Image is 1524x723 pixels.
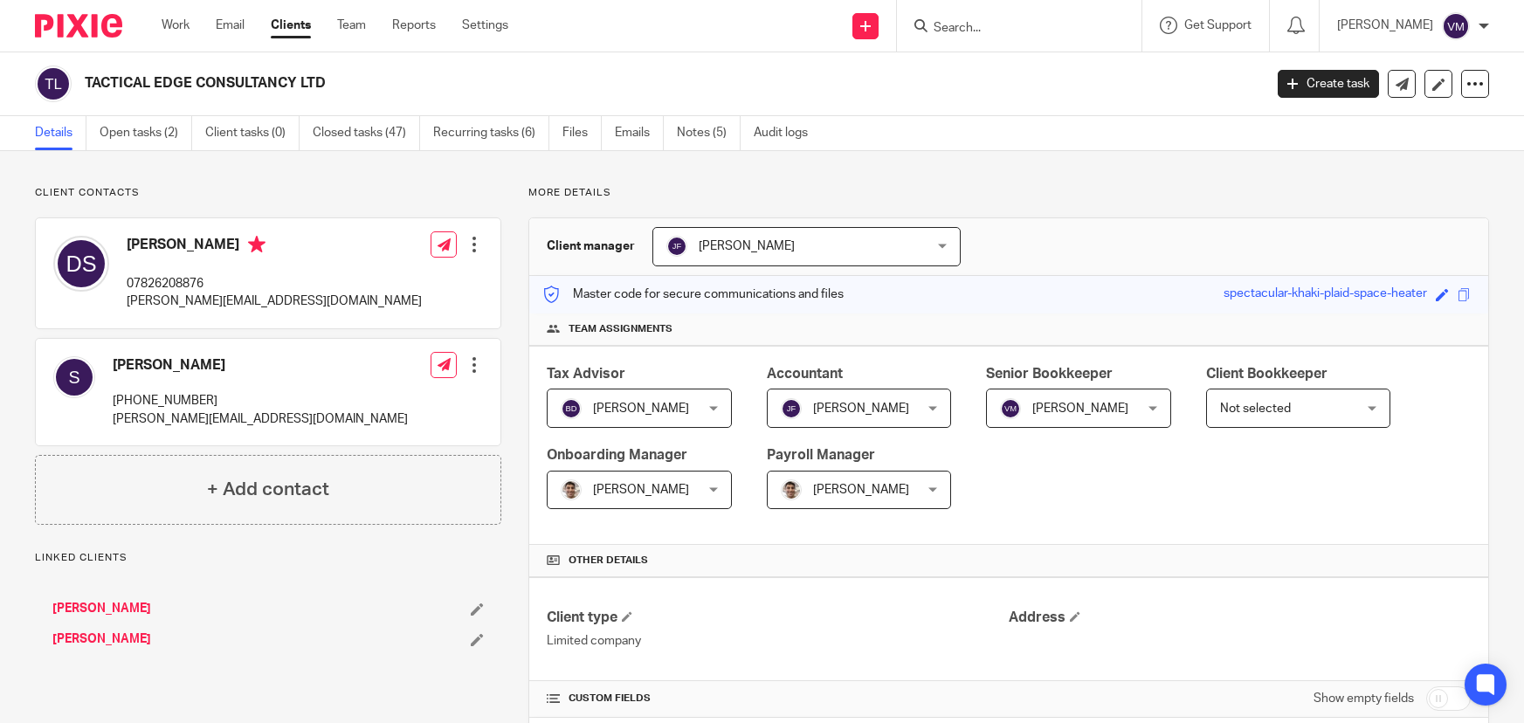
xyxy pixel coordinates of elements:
p: Master code for secure communications and files [542,286,844,303]
span: [PERSON_NAME] [593,484,689,496]
h4: + Add contact [207,476,329,503]
a: Audit logs [754,116,821,150]
img: svg%3E [666,236,687,257]
span: Client Bookkeeper [1206,367,1327,381]
a: Email [216,17,245,34]
span: [PERSON_NAME] [593,403,689,415]
span: Onboarding Manager [547,448,687,462]
img: svg%3E [35,65,72,102]
span: Not selected [1220,403,1291,415]
p: [PERSON_NAME] [1337,17,1433,34]
i: Primary [248,236,265,253]
p: Client contacts [35,186,501,200]
img: PXL_20240409_141816916.jpg [781,479,802,500]
span: Tax Advisor [547,367,625,381]
a: Reports [392,17,436,34]
img: PXL_20240409_141816916.jpg [561,479,582,500]
span: Get Support [1184,19,1252,31]
h4: CUSTOM FIELDS [547,692,1009,706]
span: Accountant [767,367,843,381]
p: Limited company [547,632,1009,650]
span: [PERSON_NAME] [699,240,795,252]
p: Linked clients [35,551,501,565]
img: svg%3E [1442,12,1470,40]
h4: [PERSON_NAME] [113,356,408,375]
a: Emails [615,116,664,150]
span: [PERSON_NAME] [1032,403,1128,415]
p: [PHONE_NUMBER] [113,392,408,410]
span: [PERSON_NAME] [813,484,909,496]
a: Client tasks (0) [205,116,300,150]
span: Other details [569,554,648,568]
img: svg%3E [53,356,95,398]
span: Payroll Manager [767,448,875,462]
div: spectacular-khaki-plaid-space-heater [1224,285,1427,305]
h2: TACTICAL EDGE CONSULTANCY LTD [85,74,1018,93]
label: Show empty fields [1314,690,1414,707]
a: Details [35,116,86,150]
a: Create task [1278,70,1379,98]
a: Work [162,17,190,34]
h4: Client type [547,609,1009,627]
img: Pixie [35,14,122,38]
a: Team [337,17,366,34]
h4: [PERSON_NAME] [127,236,422,258]
h3: Client manager [547,238,635,255]
span: Senior Bookkeeper [986,367,1113,381]
p: 07826208876 [127,275,422,293]
img: svg%3E [781,398,802,419]
a: Settings [462,17,508,34]
span: [PERSON_NAME] [813,403,909,415]
a: Files [562,116,602,150]
p: [PERSON_NAME][EMAIL_ADDRESS][DOMAIN_NAME] [113,410,408,428]
a: Notes (5) [677,116,741,150]
p: [PERSON_NAME][EMAIL_ADDRESS][DOMAIN_NAME] [127,293,422,310]
h4: Address [1009,609,1471,627]
input: Search [932,21,1089,37]
img: svg%3E [561,398,582,419]
a: Closed tasks (47) [313,116,420,150]
a: [PERSON_NAME] [52,600,151,617]
a: Clients [271,17,311,34]
span: Team assignments [569,322,672,336]
a: Recurring tasks (6) [433,116,549,150]
img: svg%3E [1000,398,1021,419]
img: svg%3E [53,236,109,292]
p: More details [528,186,1489,200]
a: Open tasks (2) [100,116,192,150]
a: [PERSON_NAME] [52,630,151,648]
